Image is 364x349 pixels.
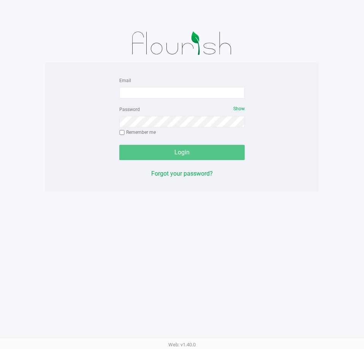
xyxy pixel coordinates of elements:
[119,106,140,113] label: Password
[119,130,125,135] input: Remember me
[119,129,156,136] label: Remember me
[151,169,213,178] button: Forgot your password?
[233,106,245,111] span: Show
[168,342,196,347] span: Web: v1.40.0
[119,77,131,84] label: Email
